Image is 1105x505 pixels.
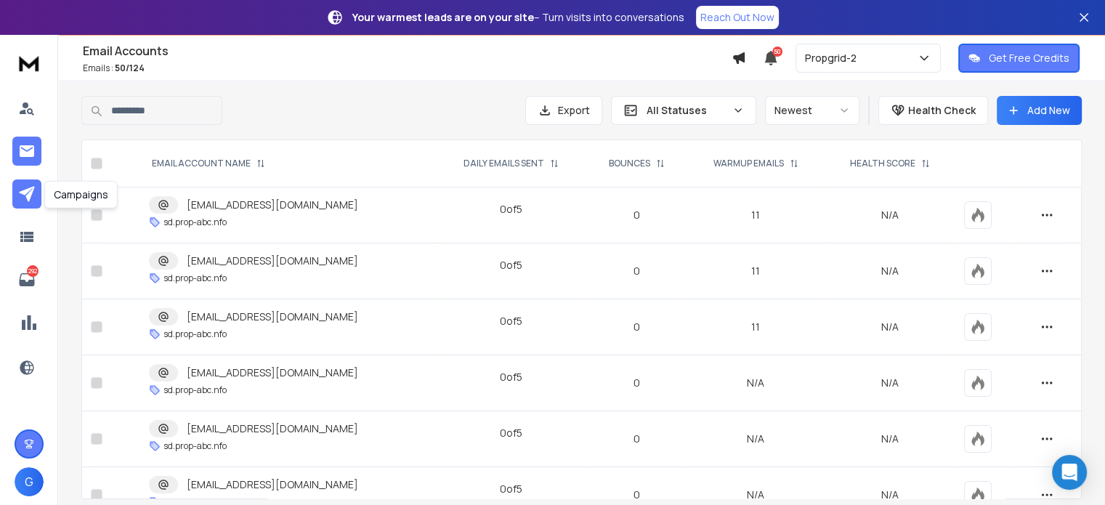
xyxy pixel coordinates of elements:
button: Newest [765,96,859,125]
div: 0 of 5 [500,426,522,440]
div: Campaigns [44,181,118,209]
p: 0 [595,432,679,446]
p: Emails : [83,62,732,74]
button: Health Check [878,96,988,125]
p: 0 [595,320,679,334]
p: sd.prop-abc.nfo [163,384,227,396]
p: All Statuses [647,103,726,118]
p: 0 [595,264,679,278]
p: WARMUP EMAILS [713,158,784,169]
p: N/A [833,208,947,222]
td: N/A [687,411,824,467]
div: 0 of 5 [500,258,522,272]
button: Export [525,96,602,125]
img: logo [15,49,44,76]
p: Health Check [908,103,976,118]
p: – Turn visits into conversations [352,10,684,25]
button: G [15,467,44,496]
p: sd.prop-abc.nfo [163,272,227,284]
span: 50 [772,47,782,57]
button: Get Free Credits [958,44,1080,73]
p: [EMAIL_ADDRESS][DOMAIN_NAME] [187,477,358,492]
div: 0 of 5 [500,314,522,328]
div: 0 of 5 [500,370,522,384]
p: sd.prop-abc.nfo [163,440,227,452]
p: [EMAIL_ADDRESS][DOMAIN_NAME] [187,310,358,324]
p: 0 [595,488,679,502]
p: sd.prop-abc.nfo [163,328,227,340]
div: 0 of 5 [500,482,522,496]
a: Reach Out Now [696,6,779,29]
p: sd.prop-abc.nfo [163,217,227,228]
p: N/A [833,488,947,502]
span: 50 / 124 [115,62,145,74]
td: 11 [687,243,824,299]
p: Get Free Credits [989,51,1069,65]
p: BOUNCES [609,158,650,169]
td: 11 [687,299,824,355]
p: Propgrid-2 [805,51,862,65]
p: [EMAIL_ADDRESS][DOMAIN_NAME] [187,365,358,380]
td: N/A [687,355,824,411]
p: HEALTH SCORE [850,158,915,169]
p: 0 [595,376,679,390]
a: 292 [12,265,41,294]
p: N/A [833,376,947,390]
p: N/A [833,320,947,334]
p: [EMAIL_ADDRESS][DOMAIN_NAME] [187,254,358,268]
p: [EMAIL_ADDRESS][DOMAIN_NAME] [187,421,358,436]
p: DAILY EMAILS SENT [464,158,544,169]
p: Reach Out Now [700,10,774,25]
p: 0 [595,208,679,222]
button: Add New [997,96,1082,125]
p: 292 [27,265,39,277]
td: 11 [687,187,824,243]
p: [EMAIL_ADDRESS][DOMAIN_NAME] [187,198,358,212]
p: N/A [833,432,947,446]
p: N/A [833,264,947,278]
div: 0 of 5 [500,202,522,217]
strong: Your warmest leads are on your site [352,10,534,24]
div: Open Intercom Messenger [1052,455,1087,490]
h1: Email Accounts [83,42,732,60]
div: EMAIL ACCOUNT NAME [152,158,265,169]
